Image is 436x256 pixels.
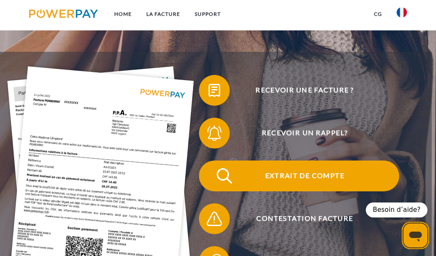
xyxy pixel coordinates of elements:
img: qb_bill.svg [205,81,224,100]
button: Recevoir un rappel? [199,118,399,149]
img: qb_bell.svg [205,124,224,143]
button: Contestation Facture [199,203,399,234]
a: Recevoir un rappel? [188,116,410,150]
a: Extrait de compte [188,159,410,193]
a: Contestation Facture [188,202,410,236]
img: qb_search.svg [215,167,234,186]
a: Home [107,6,139,22]
span: Extrait de compte [211,161,399,191]
img: fr [397,7,407,18]
span: Recevoir une facture ? [211,75,399,106]
span: Contestation Facture [211,203,399,234]
button: Recevoir une facture ? [199,75,399,106]
span: Recevoir un rappel? [211,118,399,149]
img: logo-powerpay.svg [29,9,98,18]
a: Recevoir une facture ? [188,73,410,107]
iframe: Bouton de lancement de la fenêtre de messagerie, conversation en cours [402,222,429,249]
a: Support [187,6,228,22]
div: Besoin d’aide? [366,202,427,217]
a: CG [367,6,389,22]
img: qb_warning.svg [205,209,224,229]
a: LA FACTURE [139,6,187,22]
button: Extrait de compte [199,161,399,191]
